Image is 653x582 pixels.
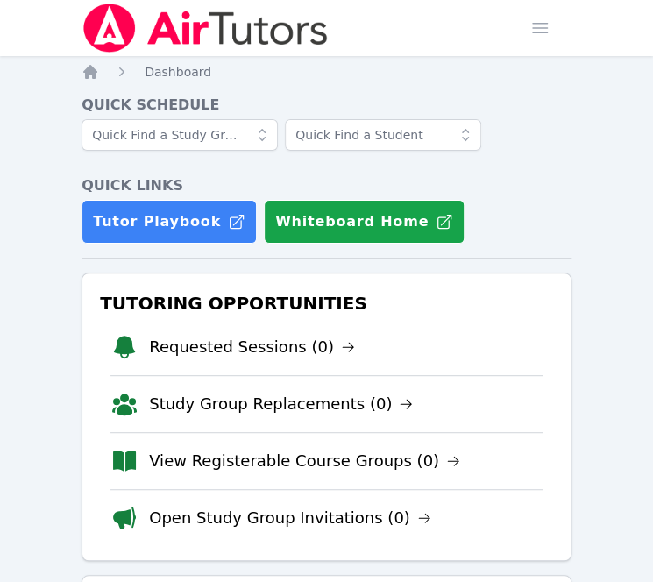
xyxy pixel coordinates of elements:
input: Quick Find a Study Group [82,119,278,151]
a: Open Study Group Invitations (0) [149,506,431,530]
h4: Quick Schedule [82,95,571,116]
a: Study Group Replacements (0) [149,392,413,416]
h4: Quick Links [82,175,571,196]
img: Air Tutors [82,4,330,53]
a: View Registerable Course Groups (0) [149,449,460,473]
input: Quick Find a Student [285,119,481,151]
a: Tutor Playbook [82,200,257,244]
button: Whiteboard Home [264,200,465,244]
nav: Breadcrumb [82,63,571,81]
h3: Tutoring Opportunities [96,287,557,319]
a: Requested Sessions (0) [149,335,355,359]
a: Dashboard [145,63,211,81]
span: Dashboard [145,65,211,79]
